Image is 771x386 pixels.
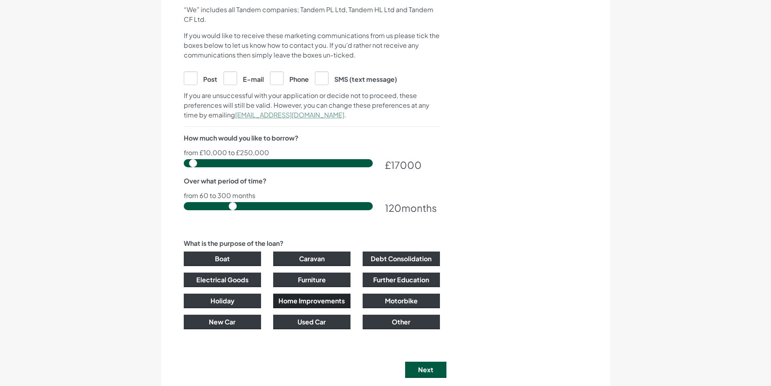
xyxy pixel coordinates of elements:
[273,315,350,329] button: Used Car
[184,192,440,199] p: from 60 to 300 months
[385,158,440,172] div: £
[385,200,440,215] div: months
[184,273,261,287] button: Electrical Goods
[184,252,261,266] button: Boat
[184,294,261,308] button: Holiday
[184,239,283,248] label: What is the purpose of the loan?
[184,91,440,120] p: If you are unsuccessful with your application or decide not to proceed, these preferences will st...
[184,149,440,156] p: from £10,000 to £250,000
[223,71,264,84] label: E-mail
[184,176,266,186] label: Over what period of time?
[184,5,440,24] p: “We” includes all Tandem companies; Tandem PL Ltd, Tandem HL Ltd and Tandem CF Ltd.
[184,315,261,329] button: New Car
[391,159,422,171] span: 17000
[363,273,440,287] button: Further Education
[184,133,298,143] label: How much would you like to borrow?
[273,273,350,287] button: Furniture
[270,71,309,84] label: Phone
[363,294,440,308] button: Motorbike
[363,315,440,329] button: Other
[273,294,350,308] button: Home Improvements
[385,202,401,214] span: 120
[235,111,344,119] a: [EMAIL_ADDRESS][DOMAIN_NAME]
[184,71,217,84] label: Post
[315,71,397,84] label: SMS (text message)
[184,31,440,60] p: If you would like to receive these marketing communications from us please tick the boxes below t...
[273,252,350,266] button: Caravan
[363,252,440,266] button: Debt Consolidation
[405,362,446,378] button: Next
